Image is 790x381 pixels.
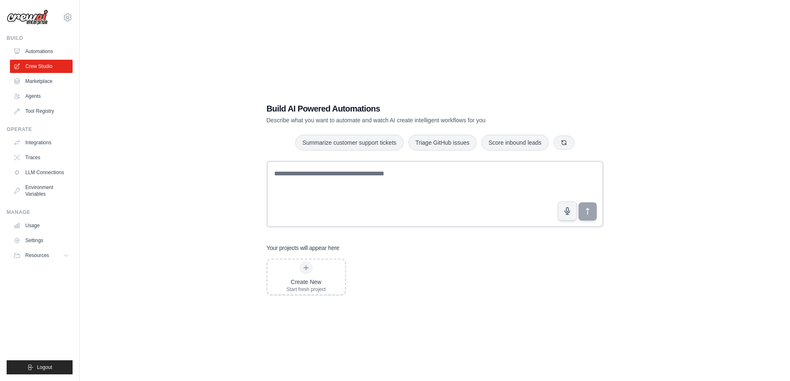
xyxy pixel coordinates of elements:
button: Score inbound leads [481,135,549,150]
button: Resources [10,249,73,262]
span: Resources [25,252,49,259]
button: Click to speak your automation idea [558,201,577,221]
a: Automations [10,45,73,58]
div: Build [7,35,73,41]
h1: Build AI Powered Automations [267,103,545,114]
button: Summarize customer support tickets [295,135,403,150]
div: Start fresh project [287,286,326,293]
button: Logout [7,360,73,374]
a: Integrations [10,136,73,149]
img: Logo [7,10,48,25]
button: Triage GitHub issues [408,135,476,150]
button: Get new suggestions [554,136,574,150]
a: Crew Studio [10,60,73,73]
a: Tool Registry [10,104,73,118]
a: LLM Connections [10,166,73,179]
p: Describe what you want to automate and watch AI create intelligent workflows for you [267,116,545,124]
span: Logout [37,364,52,371]
a: Traces [10,151,73,164]
div: Manage [7,209,73,216]
a: Usage [10,219,73,232]
div: Operate [7,126,73,133]
a: Marketplace [10,75,73,88]
a: Settings [10,234,73,247]
div: Create New [287,278,326,286]
a: Agents [10,90,73,103]
a: Environment Variables [10,181,73,201]
h3: Your projects will appear here [267,244,340,252]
